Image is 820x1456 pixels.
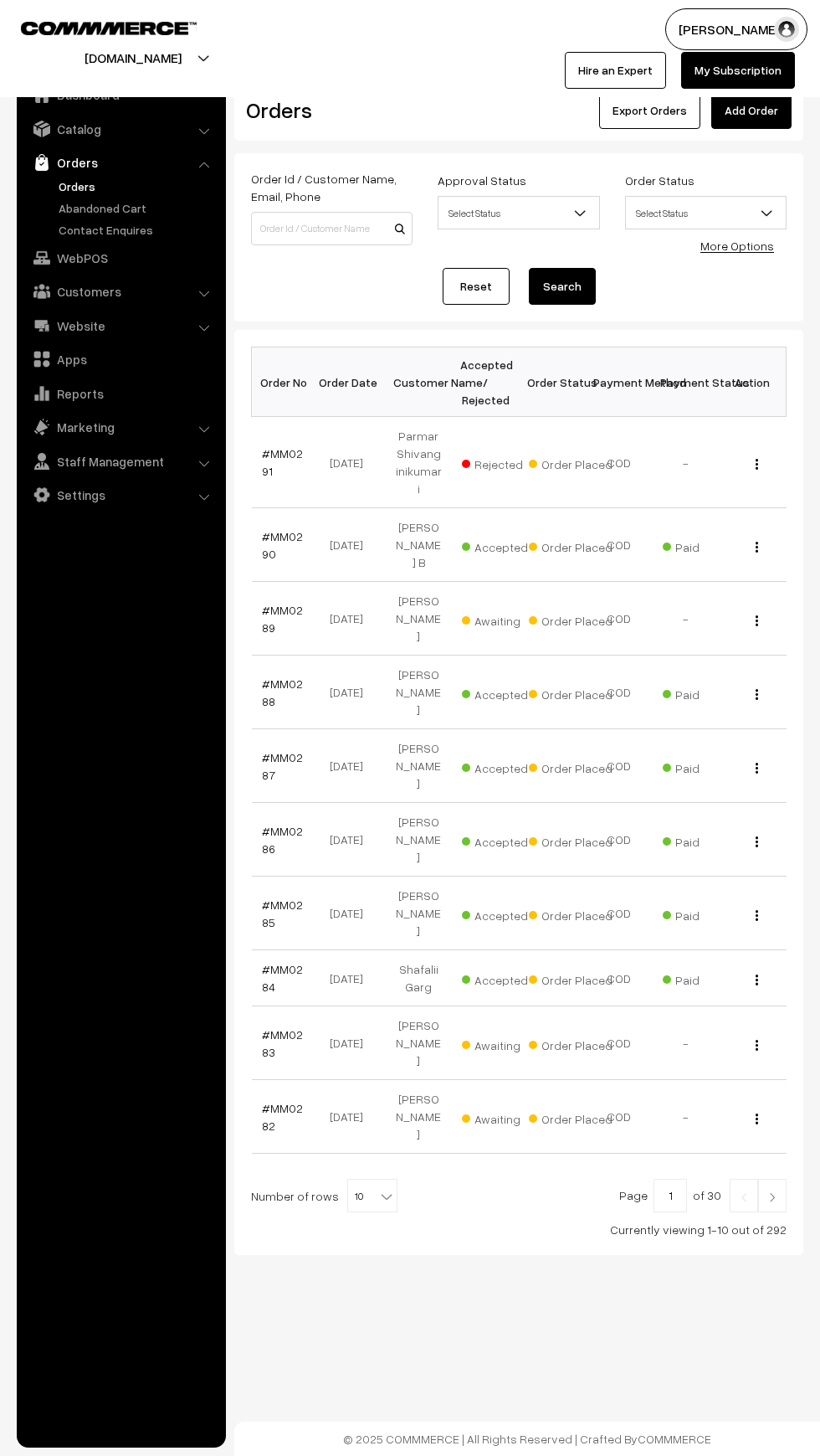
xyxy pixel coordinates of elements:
[462,608,546,630] span: Awaiting
[529,682,612,703] span: Order Placed
[586,877,653,950] td: COD
[599,92,700,129] button: Export Orders
[462,1106,546,1128] span: Awaiting
[736,1192,751,1202] img: Left
[663,682,746,703] span: Paid
[234,1422,820,1456] footer: © 2025 COMMMERCE | All Rights Reserved | Crafted By
[529,903,612,924] span: Order Placed
[21,243,220,273] a: WebPOS
[54,177,220,195] a: Orders
[21,378,220,409] a: Reports
[385,656,452,729] td: [PERSON_NAME]
[619,1188,648,1202] span: Page
[21,446,220,476] a: Staff Management
[586,729,653,803] td: COD
[462,682,546,703] span: Accepted
[663,755,746,777] span: Paid
[438,198,598,228] span: Select Status
[529,755,612,777] span: Order Placed
[385,347,452,417] th: Customer Name
[262,750,303,782] a: #MM0287
[21,311,220,341] a: Website
[756,615,758,626] img: Menu
[252,347,319,417] th: Order No
[586,803,653,877] td: COD
[693,1188,721,1202] span: of 30
[262,962,303,994] a: #MM0284
[452,347,519,417] th: Accepted / Rejected
[462,829,546,851] span: Accepted
[756,763,758,774] img: Menu
[21,147,220,177] a: Orders
[626,198,786,228] span: Select Status
[586,347,653,417] th: Payment Method
[462,451,546,473] span: Rejected
[262,677,303,708] a: #MM0288
[318,877,385,950] td: [DATE]
[318,347,385,417] th: Order Date
[462,967,546,989] span: Accepted
[681,52,795,89] a: My Subscription
[251,212,413,245] input: Order Id / Customer Name / Customer Email / Customer Phone
[638,1432,711,1446] a: COMMMERCE
[262,898,303,929] a: #MM0285
[385,803,452,877] td: [PERSON_NAME]
[262,446,303,478] a: #MM0291
[21,276,220,306] a: Customers
[711,92,792,129] a: Add Order
[318,582,385,656] td: [DATE]
[318,1080,385,1154] td: [DATE]
[251,170,413,205] label: Order Id / Customer Name, Email, Phone
[586,417,653,508] td: COD
[529,1106,612,1128] span: Order Placed
[756,459,758,470] img: Menu
[529,967,612,989] span: Order Placed
[665,8,807,50] button: [PERSON_NAME]…
[756,1040,758,1051] img: Menu
[529,451,612,473] span: Order Placed
[385,417,452,508] td: Parmar Shivanginikumari
[756,689,758,700] img: Menu
[385,950,452,1006] td: Shafalii Garg
[586,950,653,1006] td: COD
[262,1101,303,1133] a: #MM0282
[318,950,385,1006] td: [DATE]
[21,114,220,144] a: Catalog
[21,412,220,442] a: Marketing
[529,608,612,630] span: Order Placed
[653,582,720,656] td: -
[765,1192,780,1202] img: Right
[347,1179,397,1212] span: 10
[625,172,694,189] label: Order Status
[443,268,510,305] a: Reset
[385,1080,452,1154] td: [PERSON_NAME]
[318,508,385,582] td: [DATE]
[586,1006,653,1080] td: COD
[385,508,452,582] td: [PERSON_NAME] B
[54,221,220,239] a: Contact Enquires
[21,480,220,510] a: Settings
[246,97,411,123] h2: Orders
[529,268,596,305] button: Search
[519,347,586,417] th: Order Status
[529,1032,612,1054] span: Order Placed
[586,508,653,582] td: COD
[262,824,303,856] a: #MM0286
[756,975,758,985] img: Menu
[529,534,612,556] span: Order Placed
[262,1027,303,1059] a: #MM0283
[318,1006,385,1080] td: [DATE]
[462,755,546,777] span: Accepted
[438,172,526,189] label: Approval Status
[774,17,799,42] img: user
[385,877,452,950] td: [PERSON_NAME]
[26,37,240,79] button: [DOMAIN_NAME]
[756,542,758,553] img: Menu
[756,836,758,847] img: Menu
[653,347,720,417] th: Payment Status
[663,903,746,924] span: Paid
[663,534,746,556] span: Paid
[720,347,787,417] th: Action
[348,1180,397,1213] span: 10
[54,199,220,217] a: Abandoned Cart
